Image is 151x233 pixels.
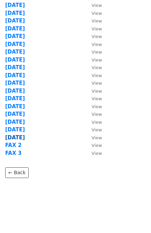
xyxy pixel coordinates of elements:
small: View [92,3,102,8]
a: [DATE] [5,49,25,55]
a: [DATE] [5,111,25,117]
a: View [85,10,102,16]
small: View [92,135,102,140]
a: View [85,119,102,125]
a: View [85,88,102,94]
a: [DATE] [5,127,25,133]
small: View [92,57,102,63]
a: FAX 2 [5,142,21,148]
iframe: Chat Widget [116,200,151,233]
small: View [92,104,102,109]
a: [DATE] [5,134,25,141]
small: View [92,49,102,55]
a: View [85,111,102,117]
a: ← Back [5,167,29,178]
a: View [85,18,102,24]
small: View [92,65,102,70]
a: [DATE] [5,80,25,86]
small: View [92,73,102,78]
a: View [85,72,102,78]
small: View [92,81,102,86]
a: FAX 3 [5,150,21,156]
a: [DATE] [5,103,25,110]
small: View [92,88,102,94]
a: View [85,57,102,63]
small: View [92,96,102,101]
a: [DATE] [5,41,25,47]
a: View [85,49,102,55]
small: View [92,11,102,16]
a: [DATE] [5,119,25,125]
a: View [85,80,102,86]
a: View [85,134,102,141]
a: View [85,26,102,32]
small: View [92,18,102,24]
a: View [85,142,102,148]
a: [DATE] [5,95,25,102]
a: [DATE] [5,57,25,63]
a: View [85,2,102,8]
small: View [92,42,102,47]
a: [DATE] [5,18,25,24]
a: [DATE] [5,33,25,39]
a: View [85,33,102,39]
a: [DATE] [5,72,25,78]
small: View [92,143,102,148]
a: [DATE] [5,64,25,71]
a: View [85,103,102,110]
a: [DATE] [5,10,25,16]
a: View [85,64,102,71]
small: View [92,34,102,39]
a: View [85,41,102,47]
small: View [92,112,102,117]
a: [DATE] [5,88,25,94]
a: [DATE] [5,2,25,8]
a: View [85,150,102,156]
small: View [92,151,102,156]
a: View [85,127,102,133]
small: View [92,26,102,31]
a: [DATE] [5,26,25,32]
a: View [85,95,102,102]
small: View [92,120,102,125]
small: View [92,127,102,132]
